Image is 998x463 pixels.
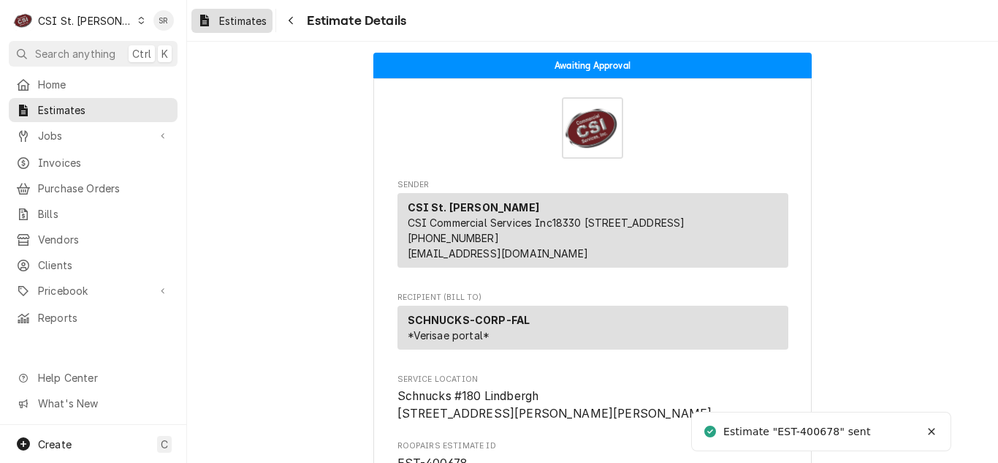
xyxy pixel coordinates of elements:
strong: CSI St. [PERSON_NAME] [408,201,539,214]
strong: SCHNUCKS-CORP-FAL [408,314,530,326]
div: Estimate Sender [397,179,788,274]
button: Search anythingCtrlK [9,41,178,67]
span: K [161,46,168,61]
div: CSI St. Louis's Avatar [13,10,34,31]
div: Estimate Recipient [397,292,788,356]
span: Recipient (Bill To) [397,292,788,304]
span: Create [38,438,72,451]
a: Purchase Orders [9,176,178,200]
a: [PHONE_NUMBER] [408,232,499,244]
span: Bills [38,206,170,222]
span: CSI Commercial Services Inc18330 [STREET_ADDRESS] [408,217,685,229]
div: Sender [397,193,788,268]
img: Logo [562,97,623,159]
a: [EMAIL_ADDRESS][DOMAIN_NAME] [408,247,588,260]
span: Clients [38,257,170,273]
a: Bills [9,202,178,226]
a: Home [9,72,178,97]
span: Estimate Details [302,11,406,31]
div: Service Location [397,374,788,423]
span: Pricebook [38,283,148,298]
a: Go to What's New [9,391,178,415]
div: Stephani Roth's Avatar [153,10,174,31]
a: Go to Jobs [9,124,178,148]
div: Status [373,53,812,78]
span: Roopairs Estimate ID [397,440,788,452]
span: Vendors [38,232,170,247]
div: Sender [397,193,788,274]
span: Estimates [219,13,267,29]
button: Navigate back [279,9,302,32]
span: Service Location [397,388,788,422]
div: SR [153,10,174,31]
span: Search anything [35,46,115,61]
span: C [161,437,168,452]
div: C [13,10,34,31]
a: Go to Help Center [9,366,178,390]
span: Estimates [38,102,170,118]
a: Clients [9,253,178,277]
span: What's New [38,396,169,411]
span: Service Location [397,374,788,385]
span: Invoices [38,155,170,170]
a: Vendors [9,227,178,252]
a: Reports [9,306,178,330]
span: Jobs [38,128,148,143]
span: Home [38,77,170,92]
span: Sender [397,179,788,191]
span: Awaiting Approval [555,61,631,70]
span: Reports [38,310,170,325]
a: Go to Pricebook [9,279,178,303]
span: Schnucks #180 Lindbergh [STREET_ADDRESS][PERSON_NAME][PERSON_NAME] [397,389,712,421]
div: Recipient (Bill To) [397,306,788,350]
a: Invoices [9,151,178,175]
a: Estimates [9,98,178,122]
div: Estimate "EST-400678" sent [723,424,873,440]
span: Help Center [38,370,169,385]
span: Purchase Orders [38,181,170,196]
span: Ctrl [132,46,151,61]
div: CSI St. [PERSON_NAME] [38,13,133,29]
a: Estimates [191,9,273,33]
span: *Verisae portal* [408,329,490,342]
div: Recipient (Bill To) [397,306,788,355]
